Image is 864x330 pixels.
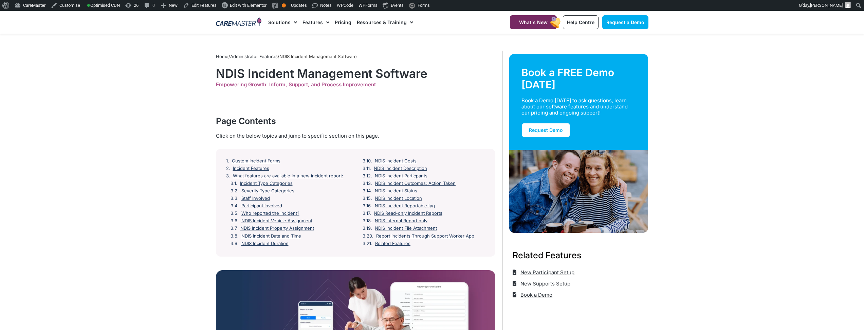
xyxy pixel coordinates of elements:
[375,188,417,194] a: NDIS Incident Status
[375,158,417,164] a: NDIS Incident Costs
[268,11,493,34] nav: Menu
[268,11,297,34] a: Solutions
[241,233,301,239] a: NDIS Incident Date and Time
[513,278,571,289] a: New Supports Setup
[374,166,427,171] a: NDIS Incident Description
[216,54,228,59] a: Home
[216,17,262,28] img: CareMaster Logo
[521,98,628,116] div: Book a Demo [DATE] to ask questions, learn about our software features and understand our pricing...
[563,15,599,29] a: Help Centre
[567,19,594,25] span: Help Centre
[375,218,427,224] a: NDIS Internal Report only
[241,188,294,194] a: Severity Type Categories
[216,132,495,140] div: Click on the below topics and jump to specific section on this page.
[521,123,570,138] a: Request Demo
[216,66,495,81] h1: NDIS Incident Management Software
[241,241,289,246] a: NDIS Incident Duration
[513,249,645,261] h3: Related Features
[216,54,357,59] span: / /
[240,181,293,186] a: Incident Type Categories
[602,15,648,29] a: Request a Demo
[606,19,644,25] span: Request a Demo
[519,267,574,278] span: New Participant Setup
[241,196,270,201] a: Staff Involved
[375,203,435,209] a: NDIS Incident Reportable tag
[375,226,437,231] a: NDIS Incident File Attachment
[216,82,495,88] div: Empowering Growth: Inform, Support, and Process Improvement
[521,66,636,91] div: Book a FREE Demo [DATE]
[513,267,575,278] a: New Participant Setup
[233,173,343,179] a: What features are available in a new incident report:
[510,15,557,29] a: What's New
[241,218,312,224] a: NDIS Incident Vehicle Assignment
[374,211,442,216] a: NDIS Read-only Incident Reports
[279,54,357,59] span: NDIS Incident Management Software
[230,3,266,8] span: Edit with Elementor
[519,289,552,300] span: Book a Demo
[216,115,495,127] div: Page Contents
[302,11,329,34] a: Features
[376,233,474,239] a: Report Incidents Through Support Worker App
[357,11,413,34] a: Resources & Training
[282,3,286,7] div: OK
[335,11,351,34] a: Pricing
[529,127,563,133] span: Request Demo
[810,3,843,8] span: [PERSON_NAME]
[241,203,282,209] a: Participant Involved
[513,289,553,300] a: Book a Demo
[241,211,299,216] a: Who reported the incident?
[240,226,314,231] a: NDIS Incident Property Assignment
[519,278,570,289] span: New Supports Setup
[375,181,456,186] a: NDIS Incident Outcomes: Action Taken
[519,19,548,25] span: What's New
[233,166,269,171] a: Incident Features
[509,150,648,233] img: Support Worker and NDIS Participant out for a coffee.
[232,158,280,164] a: Custom Incident Forms
[375,173,427,179] a: NDIS Incident Particpants
[230,54,278,59] a: Administrator Features
[375,241,410,246] a: Related Features
[375,196,422,201] a: NDIS Incident Location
